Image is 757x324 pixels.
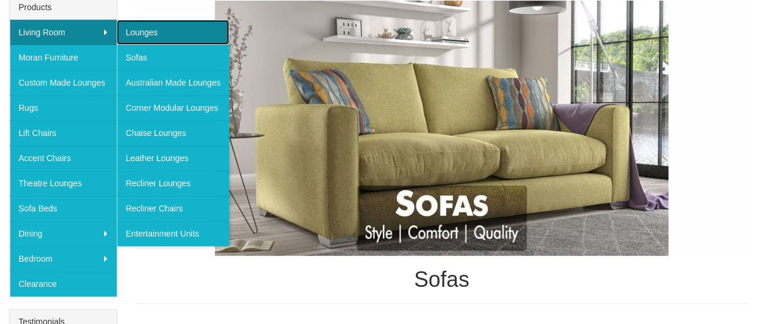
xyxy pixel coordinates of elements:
[10,171,117,196] a: Theatre Lounges
[10,246,117,271] a: Bedroom
[117,95,229,120] a: Corner Modular Lounges
[10,120,117,146] a: Lift Chairs
[10,196,117,221] a: Sofa Beds
[10,271,117,296] a: Clearance
[10,221,117,246] a: Dining
[135,268,748,292] h1: Sofas
[117,221,229,246] a: Entertainment Units
[117,146,229,171] a: Leather Lounges
[117,120,229,146] a: Chaise Lounges
[117,196,229,221] a: Recliner Chairs
[10,70,117,95] a: Custom Made Lounges
[117,70,229,95] a: Australian Made Lounges
[117,20,229,45] a: Lounges
[10,146,117,171] a: Accent Chairs
[117,45,229,70] a: Sofas
[10,95,117,120] a: Rugs
[10,45,117,70] a: Moran Furniture
[10,20,117,45] a: Living Room
[135,1,748,256] img: Sofas
[117,171,229,196] a: Recliner Lounges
